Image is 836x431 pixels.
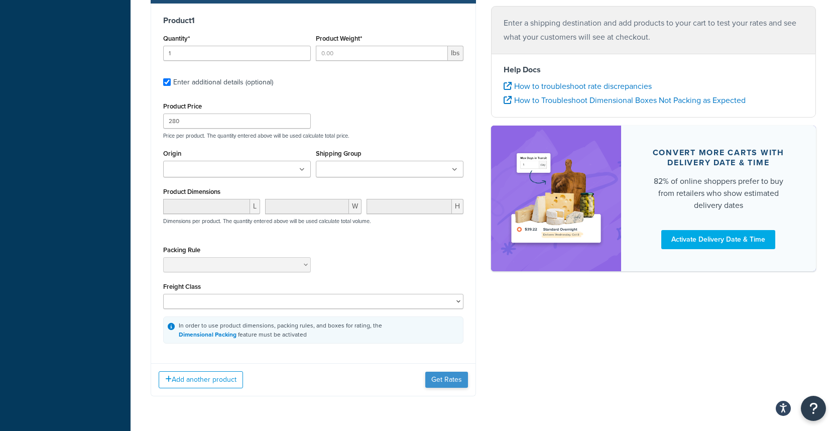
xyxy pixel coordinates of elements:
[163,150,181,157] label: Origin
[163,16,463,26] h3: Product 1
[504,64,804,76] h4: Help Docs
[661,230,775,249] a: Activate Delivery Date & Time
[425,372,468,388] button: Get Rates
[159,371,243,388] button: Add another product
[161,132,466,139] p: Price per product. The quantity entered above will be used calculate total price.
[163,46,311,61] input: 0.0
[504,16,804,44] p: Enter a shipping destination and add products to your cart to test your rates and see what your c...
[448,46,463,61] span: lbs
[173,75,273,89] div: Enter additional details (optional)
[801,396,826,421] button: Open Resource Center
[163,246,200,254] label: Packing Rule
[645,148,792,168] div: Convert more carts with delivery date & time
[163,102,202,110] label: Product Price
[161,218,371,225] p: Dimensions per product. The quantity entered above will be used calculate total volume.
[163,35,190,42] label: Quantity*
[504,80,652,92] a: How to troubleshoot rate discrepancies
[349,199,362,214] span: W
[163,283,201,290] label: Freight Class
[316,46,448,61] input: 0.00
[452,199,463,214] span: H
[506,141,606,256] img: feature-image-ddt-36eae7f7280da8017bfb280eaccd9c446f90b1fe08728e4019434db127062ab4.png
[179,321,382,339] div: In order to use product dimensions, packing rules, and boxes for rating, the feature must be acti...
[316,35,362,42] label: Product Weight*
[316,150,362,157] label: Shipping Group
[645,175,792,211] div: 82% of online shoppers prefer to buy from retailers who show estimated delivery dates
[163,78,171,86] input: Enter additional details (optional)
[179,330,236,339] a: Dimensional Packing
[163,188,220,195] label: Product Dimensions
[504,94,746,106] a: How to Troubleshoot Dimensional Boxes Not Packing as Expected
[250,199,260,214] span: L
